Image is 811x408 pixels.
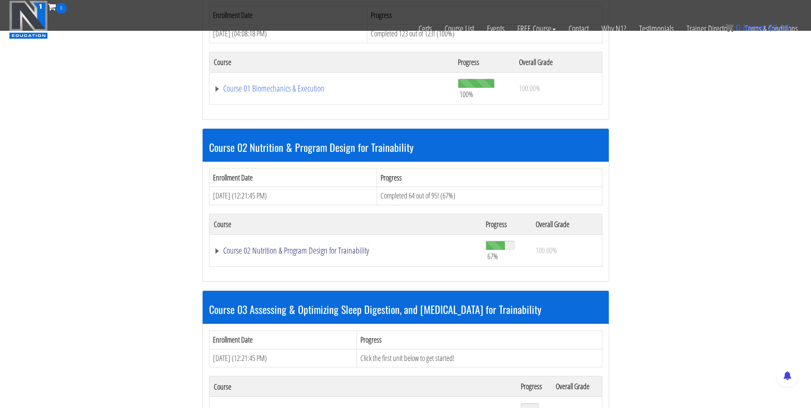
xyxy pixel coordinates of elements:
[595,14,633,44] a: Why N1?
[515,72,602,104] td: 100.00%
[725,23,790,33] a: 0 items: $0.00
[738,14,804,44] a: Terms & Conditions
[481,214,531,234] th: Progress
[515,52,602,72] th: Overall Grade
[209,331,357,349] th: Enrollment Date
[531,214,602,234] th: Overall Grade
[209,214,481,234] th: Course
[516,376,552,397] th: Progress
[209,52,454,72] th: Course
[209,142,602,153] h3: Course 02 Nutrition & Program Design for Trainability
[357,331,602,349] th: Progress
[768,23,773,33] span: $
[209,349,357,367] td: [DATE] (12:21:45 PM)
[209,187,377,205] td: [DATE] (12:21:45 PM)
[743,23,766,33] span: items:
[377,187,602,205] td: Completed 64 out of 95! (67%)
[633,14,680,44] a: Testimonials
[412,14,438,44] a: Certs
[725,24,734,32] img: icon11.png
[454,52,515,72] th: Progress
[48,1,67,12] a: 0
[736,23,740,33] span: 0
[680,14,738,44] a: Trainer Directory
[460,89,473,99] span: 100%
[56,3,67,14] span: 0
[768,23,790,33] bdi: 0.00
[9,0,48,39] img: n1-education
[511,14,562,44] a: FREE Course
[487,251,498,261] span: 67%
[438,14,481,44] a: Course List
[209,304,602,315] h3: Course 03 Assessing & Optimizing Sleep Digestion, and [MEDICAL_DATA] for Trainability
[551,376,602,397] th: Overall Grade
[214,84,450,93] a: Course 01 Biomechanics & Execution
[481,14,511,44] a: Events
[214,246,478,255] a: Course 02 Nutrition & Program Design for Trainability
[377,169,602,187] th: Progress
[531,234,602,266] td: 100.00%
[357,349,602,367] td: Click the first unit below to get started!
[209,376,516,397] th: Course
[562,14,595,44] a: Contact
[209,169,377,187] th: Enrollment Date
